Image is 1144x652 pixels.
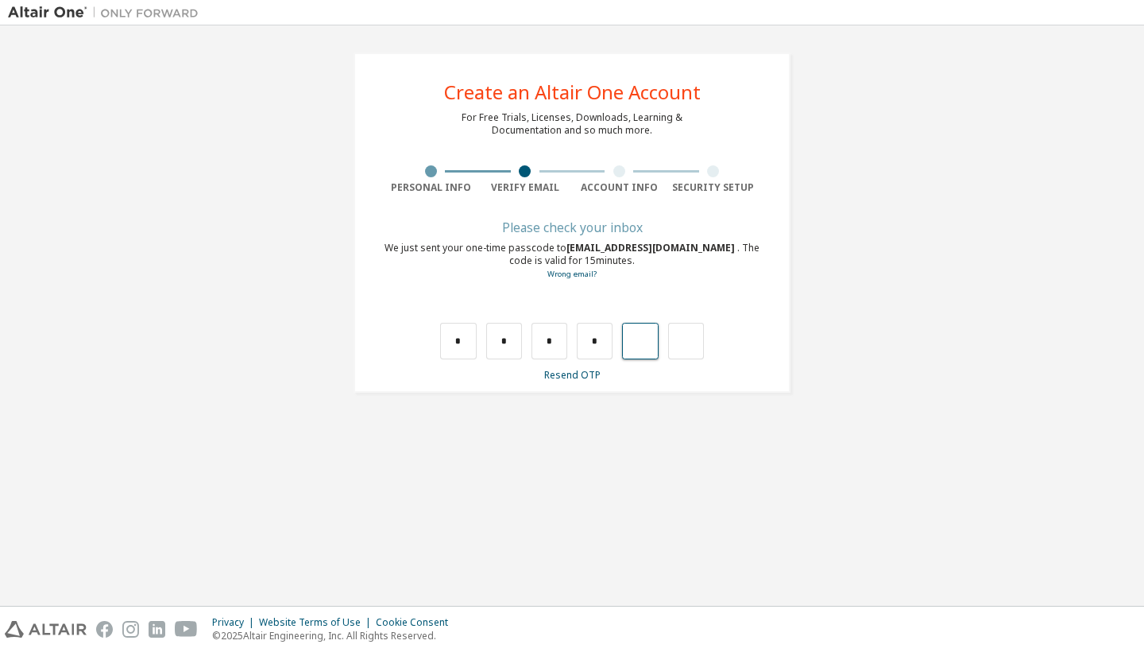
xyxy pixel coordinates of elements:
a: Go back to the registration form [547,269,597,279]
img: facebook.svg [96,621,113,638]
div: Privacy [212,616,259,629]
img: Altair One [8,5,207,21]
p: © 2025 Altair Engineering, Inc. All Rights Reserved. [212,629,458,642]
a: Resend OTP [544,368,601,382]
div: Verify Email [478,181,573,194]
img: linkedin.svg [149,621,165,638]
div: Cookie Consent [376,616,458,629]
span: [EMAIL_ADDRESS][DOMAIN_NAME] [566,241,737,254]
div: We just sent your one-time passcode to . The code is valid for 15 minutes. [384,242,760,281]
div: Please check your inbox [384,223,760,232]
img: youtube.svg [175,621,198,638]
img: instagram.svg [122,621,139,638]
div: Create an Altair One Account [444,83,701,102]
div: Personal Info [384,181,478,194]
div: For Free Trials, Licenses, Downloads, Learning & Documentation and so much more. [462,111,682,137]
img: altair_logo.svg [5,621,87,638]
div: Security Setup [667,181,761,194]
div: Account Info [572,181,667,194]
div: Website Terms of Use [259,616,376,629]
